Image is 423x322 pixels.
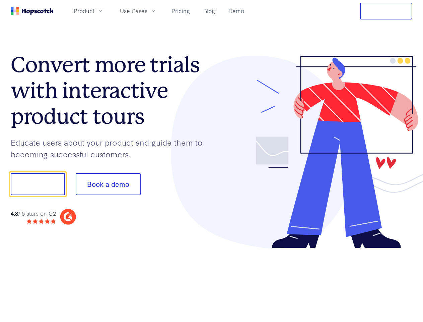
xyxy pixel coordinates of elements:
p: Educate users about your product and guide them to becoming successful customers. [11,137,212,160]
h1: Convert more trials with interactive product tours [11,52,212,129]
a: Home [11,7,54,15]
span: Use Cases [120,7,147,15]
div: / 5 stars on G2 [11,209,56,218]
a: Blog [201,5,218,16]
button: Use Cases [116,5,161,16]
button: Book a demo [76,173,141,195]
a: Pricing [169,5,193,16]
button: Free Trial [360,3,412,19]
a: Demo [226,5,247,16]
button: Show me! [11,173,65,195]
span: Product [74,7,94,15]
button: Product [70,5,108,16]
strong: 4.8 [11,209,18,217]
